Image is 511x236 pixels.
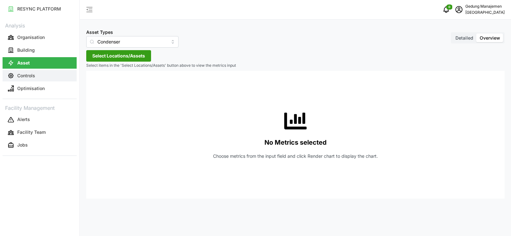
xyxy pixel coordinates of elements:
[86,50,151,62] button: Select Locations/Assets
[3,20,77,30] p: Analysis
[3,113,77,126] a: Alerts
[3,83,77,94] button: Optimisation
[3,70,77,81] button: Controls
[17,60,30,66] p: Asset
[86,63,505,68] p: Select items in the 'Select Locations/Assets' button above to view the metrics input
[3,140,77,151] button: Jobs
[3,126,77,139] a: Facility Team
[264,137,327,148] p: No Metrics selected
[440,3,453,16] button: notifications
[17,142,28,148] p: Jobs
[92,50,145,61] span: Select Locations/Assets
[3,44,77,56] button: Building
[3,114,77,126] button: Alerts
[17,72,35,79] p: Controls
[17,116,30,123] p: Alerts
[455,35,473,41] span: Detailed
[3,69,77,82] a: Controls
[3,103,77,112] p: Facility Management
[465,4,505,10] p: Gedung Manajemen
[17,34,45,41] p: Organisation
[3,139,77,152] a: Jobs
[465,10,505,16] p: [GEOGRAPHIC_DATA]
[3,127,77,138] button: Facility Team
[453,3,465,16] button: schedule
[17,47,35,53] p: Building
[17,6,61,12] p: RESYNC PLATFORM
[86,29,113,36] label: Asset Types
[448,5,450,9] span: 0
[3,3,77,15] button: RESYNC PLATFORM
[17,85,45,92] p: Optimisation
[213,153,378,159] p: Choose metrics from the input field and click Render chart to display the chart.
[3,44,77,57] a: Building
[3,57,77,69] button: Asset
[17,129,46,135] p: Facility Team
[480,35,500,41] span: Overview
[3,82,77,95] a: Optimisation
[3,32,77,43] button: Organisation
[3,31,77,44] a: Organisation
